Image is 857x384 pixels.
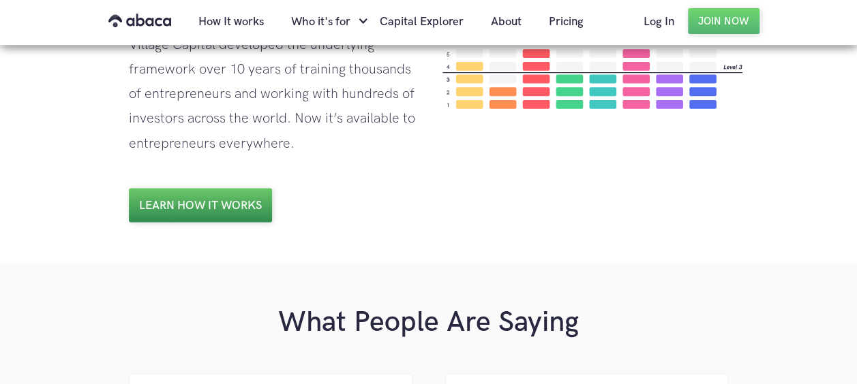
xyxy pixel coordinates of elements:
[129,33,415,155] div: Village Capital developed the underlying framework over 10 years of training thousands of entrepr...
[129,304,729,340] h1: What People Are Saying
[129,188,272,222] a: Learn how it works
[688,8,760,34] a: Join Now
